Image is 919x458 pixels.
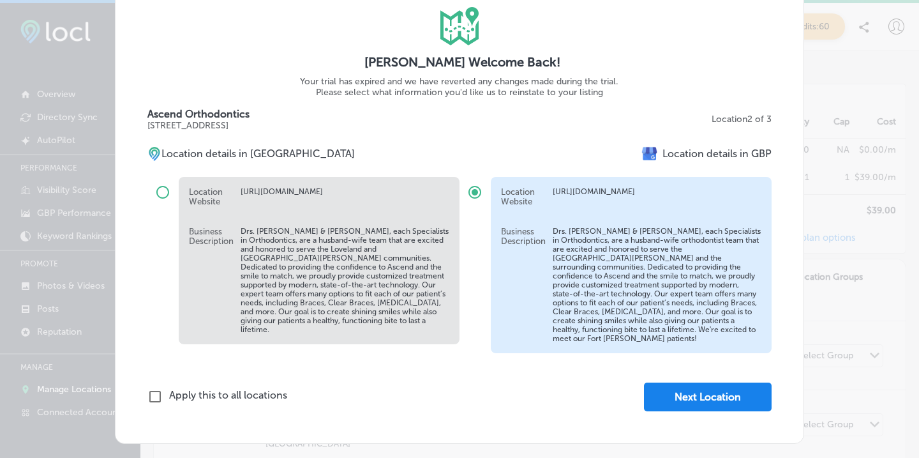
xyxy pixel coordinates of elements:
[637,141,662,167] img: e7ababfa220611ac49bdb491a11684a6.png
[297,76,622,98] p: Your trial has expired and we have reverted any changes made during the trial. Please select what...
[364,54,560,70] label: [PERSON_NAME] Welcome Back!
[644,383,772,411] button: Next Location
[147,120,250,131] p: [STREET_ADDRESS]
[147,147,161,161] img: cba84b02adce74ede1fb4a8549a95eca.png
[712,114,772,125] p: Location 2 of 3
[241,227,449,334] p: Drs. [PERSON_NAME] & [PERSON_NAME], each Specialists in Orthodontics, are a husband-wife team tha...
[189,187,241,206] h5: Location Website
[147,108,250,120] p: Ascend Orthodontics
[662,148,772,160] p: Location details in GBP
[189,227,241,334] h5: Business Description
[553,187,635,196] p: [URL][DOMAIN_NAME]
[553,227,761,343] p: Drs. [PERSON_NAME] & [PERSON_NAME], each Specialists in Orthodontics, are a husband-wife orthodon...
[161,148,355,160] p: Location details in [GEOGRAPHIC_DATA]
[501,187,553,206] h5: Location Website
[241,187,323,196] p: [URL][DOMAIN_NAME]
[169,389,287,404] p: Apply this to all locations
[501,227,553,343] h5: Business Description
